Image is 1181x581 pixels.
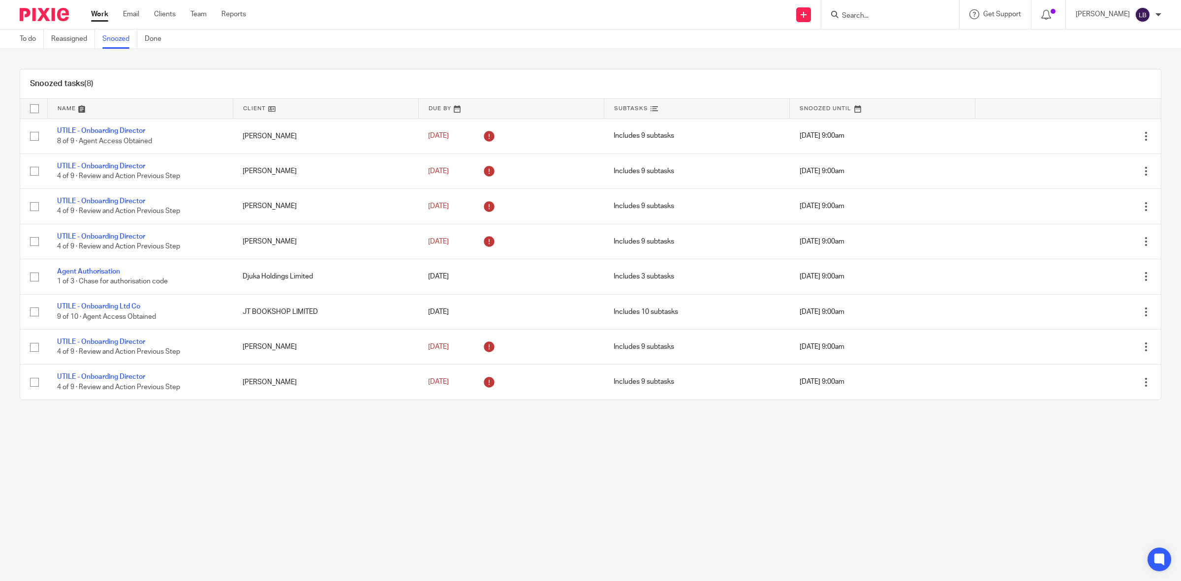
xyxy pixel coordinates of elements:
[233,259,418,294] td: Djuka Holdings Limited
[233,330,418,365] td: [PERSON_NAME]
[1076,9,1130,19] p: [PERSON_NAME]
[800,168,844,175] span: [DATE] 9:00am
[51,30,95,49] a: Reassigned
[614,168,674,175] span: Includes 9 subtasks
[123,9,139,19] a: Email
[57,268,120,275] a: Agent Authorisation
[614,308,678,315] span: Includes 10 subtasks
[614,203,674,210] span: Includes 9 subtasks
[800,238,844,245] span: [DATE] 9:00am
[57,138,152,145] span: 8 of 9 · Agent Access Obtained
[614,106,648,111] span: Subtasks
[190,9,207,19] a: Team
[614,133,674,140] span: Includes 9 subtasks
[428,308,449,315] span: [DATE]
[57,303,140,310] a: UTILE - Onboarding Ltd Co
[800,379,844,386] span: [DATE] 9:00am
[20,30,44,49] a: To do
[800,203,844,210] span: [DATE] 9:00am
[102,30,137,49] a: Snoozed
[428,238,449,245] span: [DATE]
[57,243,180,250] span: 4 of 9 · Review and Action Previous Step
[614,343,674,350] span: Includes 9 subtasks
[57,163,145,170] a: UTILE - Onboarding Director
[30,79,93,89] h1: Snoozed tasks
[428,133,449,140] span: [DATE]
[614,238,674,245] span: Includes 9 subtasks
[233,365,418,399] td: [PERSON_NAME]
[614,379,674,386] span: Includes 9 subtasks
[57,173,180,180] span: 4 of 9 · Review and Action Previous Step
[57,384,180,391] span: 4 of 9 · Review and Action Previous Step
[428,378,449,385] span: [DATE]
[614,273,674,280] span: Includes 3 subtasks
[57,338,145,345] a: UTILE - Onboarding Director
[57,233,145,240] a: UTILE - Onboarding Director
[233,153,418,188] td: [PERSON_NAME]
[428,273,449,280] span: [DATE]
[221,9,246,19] a: Reports
[233,294,418,329] td: JT BOOKSHOP LIMITED
[800,343,844,350] span: [DATE] 9:00am
[154,9,176,19] a: Clients
[84,80,93,88] span: (8)
[428,168,449,175] span: [DATE]
[800,273,844,280] span: [DATE] 9:00am
[233,224,418,259] td: [PERSON_NAME]
[428,203,449,210] span: [DATE]
[91,9,108,19] a: Work
[57,373,145,380] a: UTILE - Onboarding Director
[57,313,156,320] span: 9 of 10 · Agent Access Obtained
[20,8,69,21] img: Pixie
[983,11,1021,18] span: Get Support
[57,198,145,205] a: UTILE - Onboarding Director
[233,189,418,224] td: [PERSON_NAME]
[57,127,145,134] a: UTILE - Onboarding Director
[428,343,449,350] span: [DATE]
[800,308,844,315] span: [DATE] 9:00am
[1135,7,1150,23] img: svg%3E
[145,30,169,49] a: Done
[57,208,180,215] span: 4 of 9 · Review and Action Previous Step
[841,12,930,21] input: Search
[800,133,844,140] span: [DATE] 9:00am
[57,278,168,285] span: 1 of 3 · Chase for authorisation code
[233,119,418,153] td: [PERSON_NAME]
[57,348,180,355] span: 4 of 9 · Review and Action Previous Step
